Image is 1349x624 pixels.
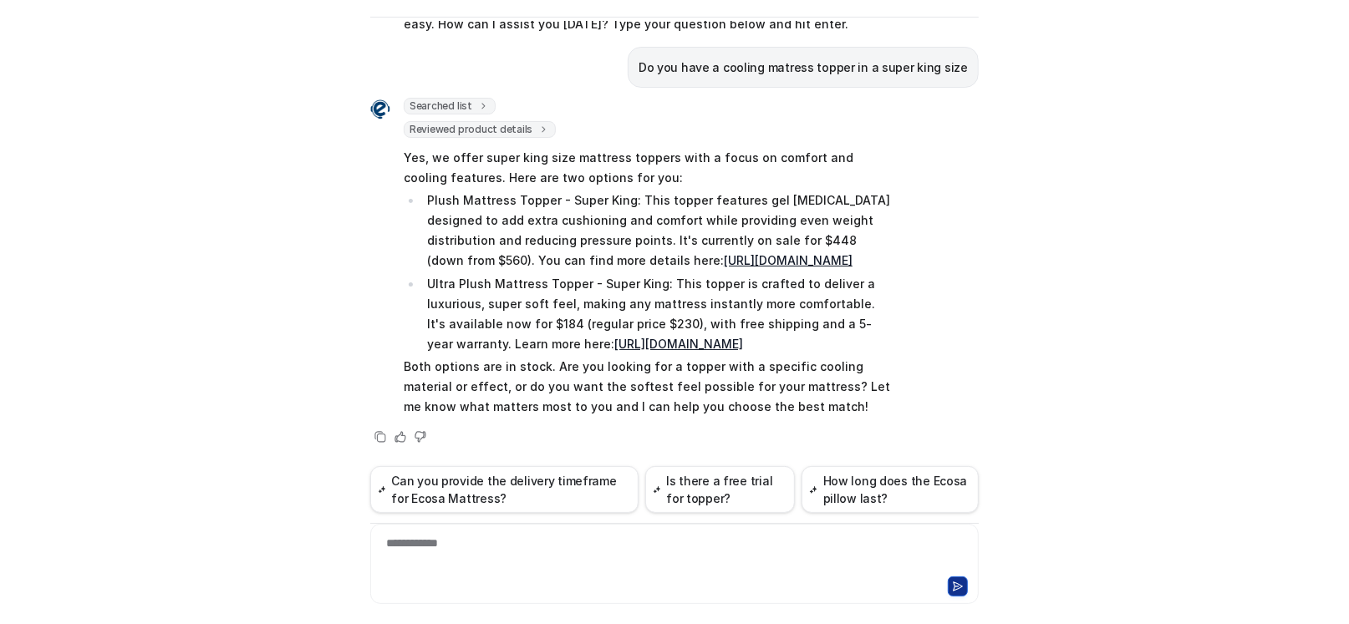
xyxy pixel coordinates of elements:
[370,99,390,119] img: Widget
[370,466,639,513] button: Can you provide the delivery timeframe for Ecosa Mattress?
[404,121,556,138] span: Reviewed product details
[614,337,743,351] a: [URL][DOMAIN_NAME]
[404,148,893,188] p: Yes, we offer super king size mattress toppers with a focus on comfort and cooling features. Here...
[404,98,496,114] span: Searched list
[427,274,893,354] p: Ultra Plush Mattress Topper - Super King: This topper is crafted to deliver a luxurious, super so...
[404,357,893,417] p: Both options are in stock. Are you looking for a topper with a specific cooling material or effec...
[645,466,795,513] button: Is there a free trial for topper?
[639,58,968,78] p: Do you have a cooling matress topper in a super king size
[802,466,979,513] button: How long does the Ecosa pillow last?
[427,190,893,271] p: Plush Mattress Topper - Super King: This topper features gel [MEDICAL_DATA] designed to add extra...
[724,253,853,267] a: [URL][DOMAIN_NAME]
